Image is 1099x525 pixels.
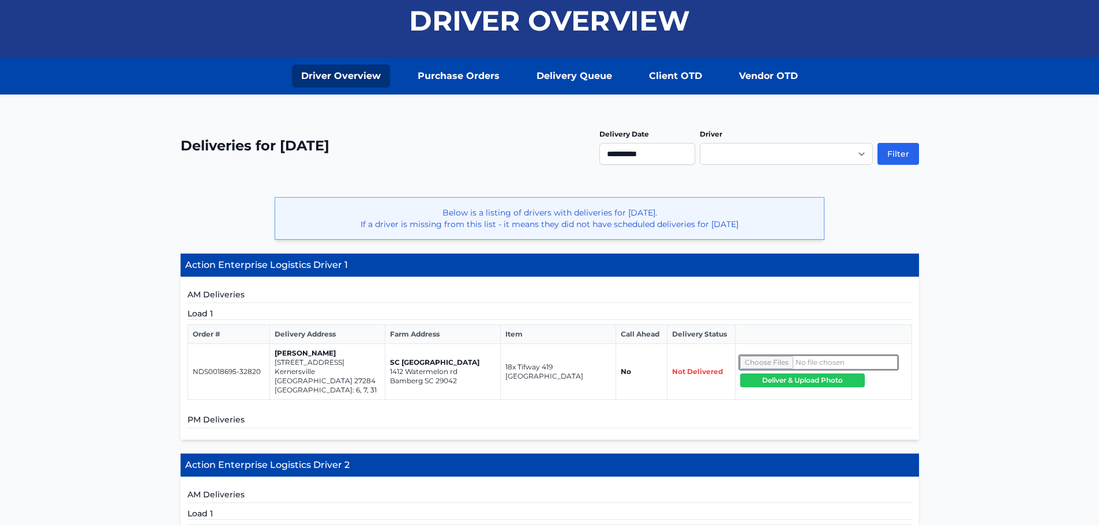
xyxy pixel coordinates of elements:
strong: No [621,367,631,376]
button: Deliver & Upload Photo [740,373,865,387]
p: Kernersville [GEOGRAPHIC_DATA] 27284 [275,367,380,386]
h5: AM Deliveries [187,289,912,303]
h1: Driver Overview [409,7,690,35]
h2: Deliveries for [DATE] [181,137,329,155]
h4: Action Enterprise Logistics Driver 2 [181,454,919,477]
a: Delivery Queue [527,65,621,88]
label: Delivery Date [599,130,649,138]
button: Filter [877,143,919,165]
a: Vendor OTD [730,65,807,88]
th: Order # [187,325,270,344]
p: SC [GEOGRAPHIC_DATA] [390,358,496,367]
h5: Load 1 [187,508,912,520]
p: [PERSON_NAME] [275,349,380,358]
p: [GEOGRAPHIC_DATA]: 6, 7, 31 [275,386,380,395]
th: Item [501,325,616,344]
th: Farm Address [385,325,501,344]
a: Client OTD [640,65,711,88]
p: Bamberg SC 29042 [390,376,496,386]
td: 18x Tifway 419 [GEOGRAPHIC_DATA] [501,344,616,400]
h5: AM Deliveries [187,489,912,503]
h5: PM Deliveries [187,414,912,428]
p: Below is a listing of drivers with deliveries for [DATE]. If a driver is missing from this list -... [284,207,815,230]
th: Delivery Status [667,325,735,344]
h5: Load 1 [187,308,912,320]
p: 1412 Watermelon rd [390,367,496,376]
label: Driver [700,130,722,138]
span: Not Delivered [672,367,723,376]
h4: Action Enterprise Logistics Driver 1 [181,254,919,277]
p: NDS0018695-32820 [193,367,265,376]
p: [STREET_ADDRESS] [275,358,380,367]
a: Purchase Orders [408,65,509,88]
th: Call Ahead [616,325,667,344]
th: Delivery Address [270,325,385,344]
a: Driver Overview [292,65,390,88]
